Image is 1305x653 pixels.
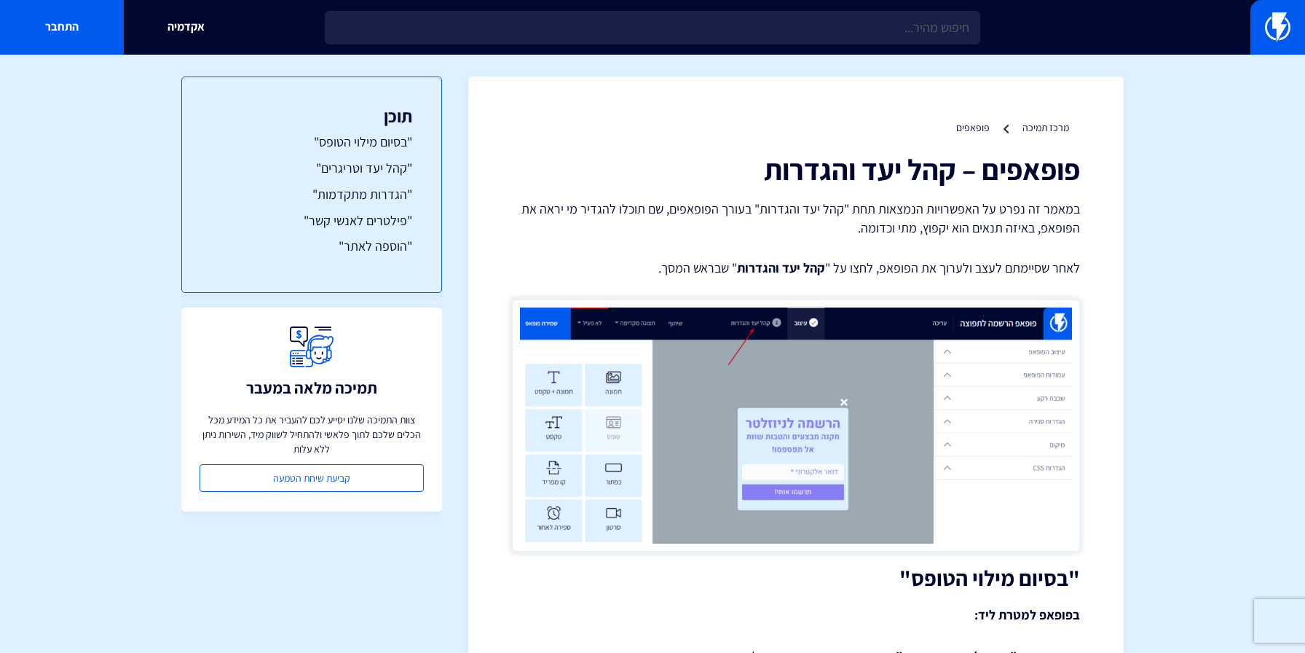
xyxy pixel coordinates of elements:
a: פופאפים [956,121,990,134]
a: "הוספה לאתר" [211,237,412,256]
a: מרכז תמיכה [1022,121,1069,134]
strong: בפופאפ למטרת ליד: [974,606,1080,623]
h3: תמיכה מלאה במעבר [246,379,377,396]
a: "קהל יעד וטריגרים" [211,159,412,178]
a: "פילטרים לאנשי קשר" [211,211,412,230]
p: במאמר זה נפרט על האפשרויות הנמצאות תחת "קהל יעד והגדרות" בעורך הפופאפים, שם תוכלו להגדיר מי יראה ... [512,200,1080,237]
strong: קהל יעד והגדרות [737,259,825,276]
p: לאחר שסיימתם לעצב ולערוך את הפופאפ, לחצו על " " שבראש המסך. [512,259,1080,278]
h1: פופאפים – קהל יעד והגדרות [512,153,1080,185]
input: חיפוש מהיר... [325,11,980,44]
a: "הגדרות מתקדמות" [211,185,412,204]
h3: תוכן [211,106,412,125]
h2: "בסיום מילוי הטופס" [512,566,1080,590]
a: "בסיום מילוי הטופס" [211,133,412,152]
a: קביעת שיחת הטמעה [200,464,424,492]
p: צוות התמיכה שלנו יסייע לכם להעביר את כל המידע מכל הכלים שלכם לתוך פלאשי ולהתחיל לשווק מיד, השירות... [200,412,424,456]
